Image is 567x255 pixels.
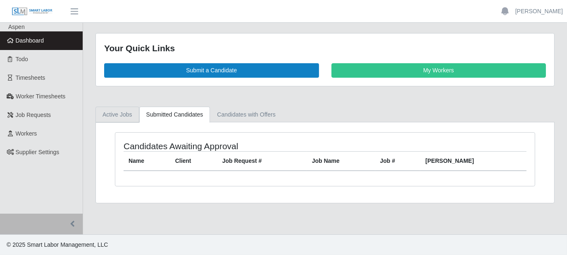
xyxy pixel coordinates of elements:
a: Candidates with Offers [210,107,282,123]
th: Client [170,151,217,171]
span: Supplier Settings [16,149,60,155]
a: [PERSON_NAME] [515,7,563,16]
a: Active Jobs [95,107,139,123]
span: Aspen [8,24,25,30]
th: Job Request # [217,151,307,171]
span: Workers [16,130,37,137]
span: Job Requests [16,112,51,118]
h4: Candidates Awaiting Approval [124,141,284,151]
span: Worker Timesheets [16,93,65,100]
a: Submit a Candidate [104,63,319,78]
th: Job Name [307,151,375,171]
a: Submitted Candidates [139,107,210,123]
img: SLM Logo [12,7,53,16]
th: [PERSON_NAME] [420,151,526,171]
span: Timesheets [16,74,45,81]
span: Todo [16,56,28,62]
div: Your Quick Links [104,42,546,55]
th: Name [124,151,170,171]
th: Job # [375,151,421,171]
span: Dashboard [16,37,44,44]
span: © 2025 Smart Labor Management, LLC [7,241,108,248]
a: My Workers [331,63,546,78]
